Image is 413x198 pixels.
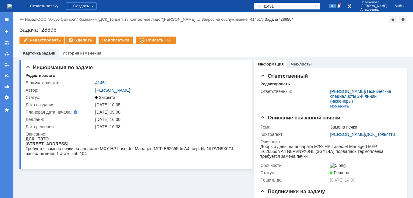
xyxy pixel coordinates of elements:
a: Мои заявки [2,60,12,69]
span: Новоженова [360,1,387,4]
div: Описание: [260,139,399,144]
a: Заявки в моей ответственности [2,49,12,58]
span: Описание связанной заявки [260,115,340,121]
div: [DATE] 09:00 [95,110,244,115]
a: Информация [258,62,283,66]
span: Решена [330,170,349,175]
div: Дедлайн: [26,117,94,122]
div: / [202,17,265,22]
a: Технические специалисты 2-й линии (инженеры) [330,89,391,104]
a: Компания "ДСК_Тольятти" [79,17,127,22]
div: Задача "28696" [265,17,293,22]
span: Закрыта [95,95,115,100]
div: Автор: [26,88,94,93]
div: / [330,89,398,104]
a: Заявки на командах [2,38,12,48]
div: Контрагент: [260,132,329,137]
img: logo [7,4,12,9]
div: [DATE] 10:05 [95,102,244,107]
a: Перейти в интерфейс администратора [346,2,353,10]
span: [DATE] 14:39 [330,178,355,182]
a: [PERSON_NAME] [330,132,365,137]
a: Запрос на обслуживание "41451" [202,17,263,22]
div: [DATE] 16:38 [95,124,244,129]
a: Мои согласования [2,71,12,80]
span: [PERSON_NAME] [360,4,387,8]
span: Подписчики на задачу [260,189,325,194]
div: Сделать домашней страницей [399,16,407,23]
a: [PERSON_NAME] [330,89,365,94]
div: / [79,17,130,22]
a: 41451 [95,80,107,85]
div: / [330,132,398,137]
div: Задача "28696" [19,27,407,33]
span: 89 [329,4,336,8]
div: | [36,17,37,21]
div: [DATE] 16:00 [95,117,244,122]
div: Дата создания: [26,102,94,107]
a: Создать заявку [2,27,12,37]
div: Решить до: [260,178,329,182]
div: Дата решения: [26,124,94,129]
div: Статус: [26,95,94,100]
div: Замена печки [330,125,398,129]
div: В рамках заявки: [26,80,94,85]
img: 5.png [330,163,345,168]
div: Изменить [330,104,349,109]
span: Расширенный поиск [314,3,320,9]
a: Отчеты [2,82,12,91]
div: Ответственный: [260,89,329,94]
div: Редактировать [26,73,55,78]
a: ДСК_Тольятти [366,132,395,137]
span: Ответственный [260,73,308,79]
div: Редактировать [260,82,290,87]
div: Плановая дата начала: [26,110,87,115]
span: Информация по задаче [26,65,93,70]
div: / [37,17,79,22]
a: Чек-листы [291,62,312,66]
div: Статус: [260,170,329,175]
a: [PERSON_NAME] [95,88,130,93]
div: Тема: [260,125,329,129]
div: / [130,17,202,22]
a: Контактное лицо "[PERSON_NAME]… [130,17,200,22]
a: ООО "Аксус-Самара" [37,17,77,22]
span: Алексеевна [360,8,387,12]
div: Добавить в избранное [389,16,397,23]
div: Срочность: [260,163,329,168]
a: Настройки [2,93,12,102]
a: Карточка задачи [23,51,55,55]
a: Перейти на домашнюю страницу [7,4,12,9]
a: Назад [25,17,36,22]
div: Описание: [26,132,245,136]
a: История изменения [63,51,101,55]
div: Создать [66,2,97,10]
